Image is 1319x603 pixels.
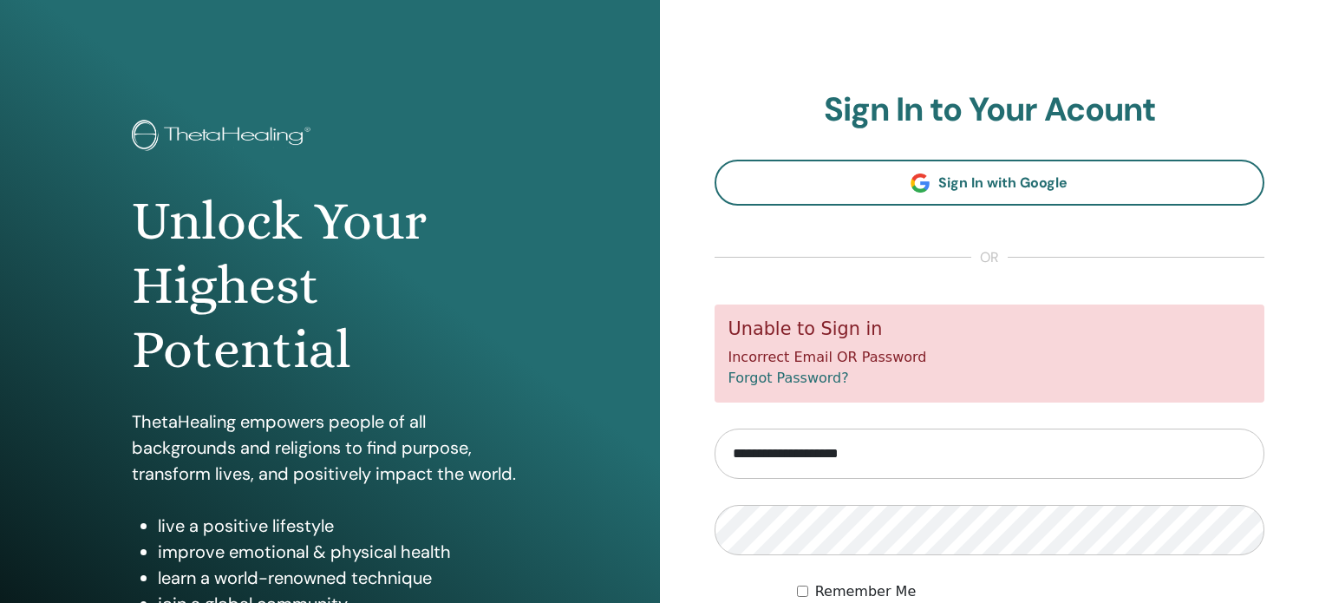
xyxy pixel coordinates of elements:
[797,581,1264,602] div: Keep me authenticated indefinitely or until I manually logout
[158,539,528,565] li: improve emotional & physical health
[715,90,1265,130] h2: Sign In to Your Acount
[715,305,1265,403] div: Incorrect Email OR Password
[715,160,1265,206] a: Sign In with Google
[132,189,528,383] h1: Unlock Your Highest Potential
[158,513,528,539] li: live a positive lifestyle
[938,174,1068,192] span: Sign In with Google
[728,318,1251,340] h5: Unable to Sign in
[815,581,917,602] label: Remember Me
[728,370,849,386] a: Forgot Password?
[971,247,1008,268] span: or
[132,409,528,487] p: ThetaHealing empowers people of all backgrounds and religions to find purpose, transform lives, a...
[158,565,528,591] li: learn a world-renowned technique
